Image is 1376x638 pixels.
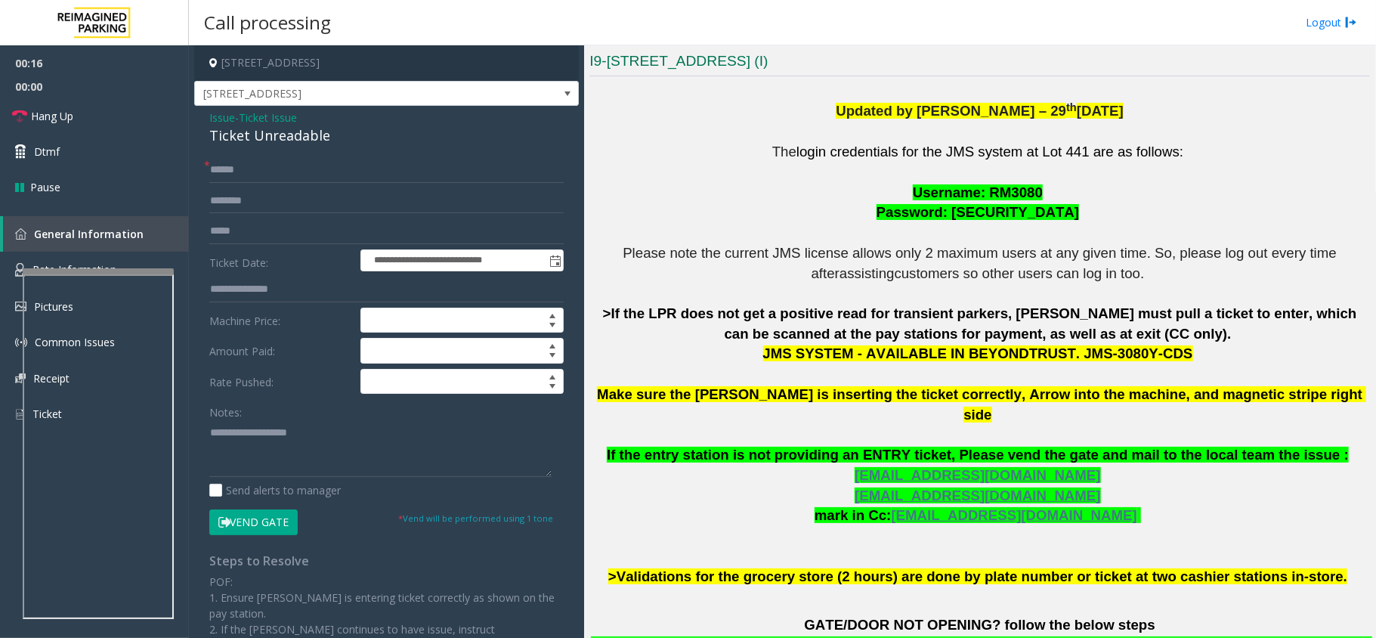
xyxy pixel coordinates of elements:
span: th [1066,101,1077,113]
h4: Steps to Resolve [209,554,564,568]
img: logout [1345,14,1357,30]
span: Make sure the [PERSON_NAME] is inserting the ticket correctly, Arrow into the machine, and magnet... [597,386,1366,423]
span: The [772,144,796,159]
span: [EMAIL_ADDRESS][DOMAIN_NAME] [892,507,1137,523]
img: 'icon' [15,263,25,277]
span: [EMAIL_ADDRESS][DOMAIN_NAME] [855,488,1100,503]
label: Amount Paid: [206,338,357,364]
span: - [235,110,297,125]
span: >If the LPR does not get a positive read for transient parkers, [PERSON_NAME] must pull a ticket ... [603,305,1361,342]
span: Hang Up [31,108,73,124]
span: mark in Cc: [815,507,892,523]
span: Increase value [542,339,563,351]
h3: Call processing [196,4,339,41]
img: 'icon' [15,373,26,383]
span: Increase value [542,308,563,321]
span: Decrease value [542,382,563,394]
div: Ticket Unreadable [209,125,564,146]
span: Username: RM3080 [913,184,1043,200]
button: Vend Gate [209,509,298,535]
span: Password: [SECURITY_DATA] [877,204,1079,220]
small: Vend will be performed using 1 tone [398,513,553,524]
label: Machine Price: [206,308,357,333]
a: General Information [3,216,189,252]
span: assisting [840,265,895,281]
span: Toggle popup [546,250,563,271]
span: If the entry station is not providing an ENTRY ticket, Please vend the gate and mail to the local... [607,447,1349,463]
img: 'icon' [15,228,26,240]
label: Rate Pushed: [206,369,357,395]
h3: I9-[STREET_ADDRESS] (I) [589,51,1370,76]
span: [EMAIL_ADDRESS][DOMAIN_NAME] [855,467,1100,483]
label: Ticket Date: [206,249,357,272]
label: Send alerts to manager [209,482,341,498]
span: [STREET_ADDRESS] [195,82,502,106]
img: 'icon' [15,336,27,348]
a: [EMAIL_ADDRESS][DOMAIN_NAME] [855,491,1100,503]
span: JMS SYSTEM - AVAILABLE IN BEYONDTRUST. JMS-3080Y-CDS [763,345,1193,361]
span: [DATE] [1077,103,1124,119]
span: >Validations for the grocery store (2 hours) are done by plate number or ticket at two cashier st... [608,568,1347,584]
label: Notes: [209,399,242,420]
h4: [STREET_ADDRESS] [194,45,579,81]
span: Decrease value [542,351,563,363]
span: GATE/DOOR NOT OPENING? follow the below steps [804,617,1155,633]
span: Ticket Issue [239,110,297,125]
span: Rate Information [32,262,116,277]
span: Decrease value [542,321,563,333]
a: Logout [1306,14,1357,30]
span: Pause [30,179,60,195]
span: Dtmf [34,144,60,159]
span: Increase value [542,370,563,382]
a: [EMAIL_ADDRESS][DOMAIN_NAME] [892,510,1137,522]
img: 'icon' [15,302,26,311]
a: [EMAIL_ADDRESS][DOMAIN_NAME] [855,470,1100,482]
span: Issue [209,110,235,125]
span: Please note the current JMS license allows only 2 maximum users at any given time. So, please log... [623,245,1340,281]
span: General Information [34,227,144,241]
img: 'icon' [15,407,25,421]
span: login credentials for the JMS system at Lot 441 are as follows: [796,144,1183,159]
span: Updated by [PERSON_NAME] – 29 [836,103,1066,119]
span: customers so other users can log in too. [895,265,1145,281]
